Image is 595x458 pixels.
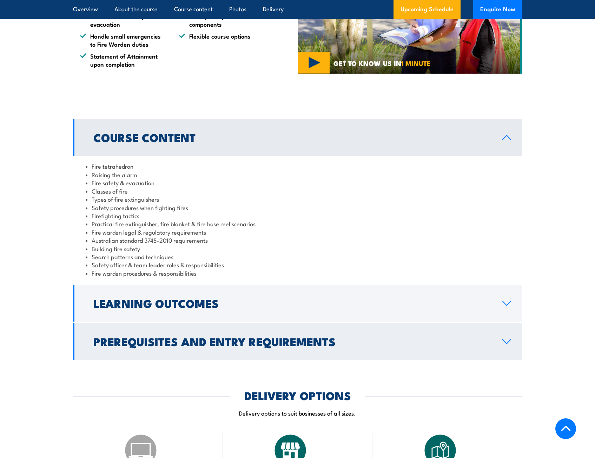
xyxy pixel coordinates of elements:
li: Fire warden procedures & responsibilities [86,269,510,277]
li: Practical fire extinguisher, fire blanket & fire hose reel scenarios [86,220,510,228]
h2: Prerequisites and Entry Requirements [93,336,491,346]
li: Search patterns and techniques [86,252,510,261]
h2: DELIVERY OPTIONS [244,390,351,400]
li: Fire safety & evacuation [86,179,510,187]
h2: Course Content [93,132,491,142]
li: Fire tetrahedron [86,162,510,170]
span: GET TO KNOW US IN [333,60,431,66]
li: Fire warden legal & regulatory requirements [86,228,510,236]
strong: 1 MINUTE [401,58,431,68]
li: Classes of fire [86,187,510,195]
li: Theory and practical components [179,12,265,28]
li: Building fire safety [86,244,510,252]
li: Raising the alarm [86,170,510,179]
li: Handle small emergencies to Fire Warden duties [80,32,166,48]
a: Learning Outcomes [73,285,522,322]
a: Prerequisites and Entry Requirements [73,323,522,360]
li: Safety procedures when fighting fires [86,203,510,211]
a: Course Content [73,119,522,156]
li: Flexible course options [179,32,265,48]
h2: Learning Outcomes [93,298,491,308]
li: Skills for safe workplace evacuation [80,12,166,28]
li: Firefighting tactics [86,211,510,220]
li: Australian standard 3745-2010 requirements [86,236,510,244]
li: Safety officer & team leader roles & responsibilities [86,261,510,269]
p: Delivery options to suit businesses of all sizes. [73,409,522,417]
li: Types of fire extinguishers [86,195,510,203]
li: Statement of Attainment upon completion [80,52,166,68]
